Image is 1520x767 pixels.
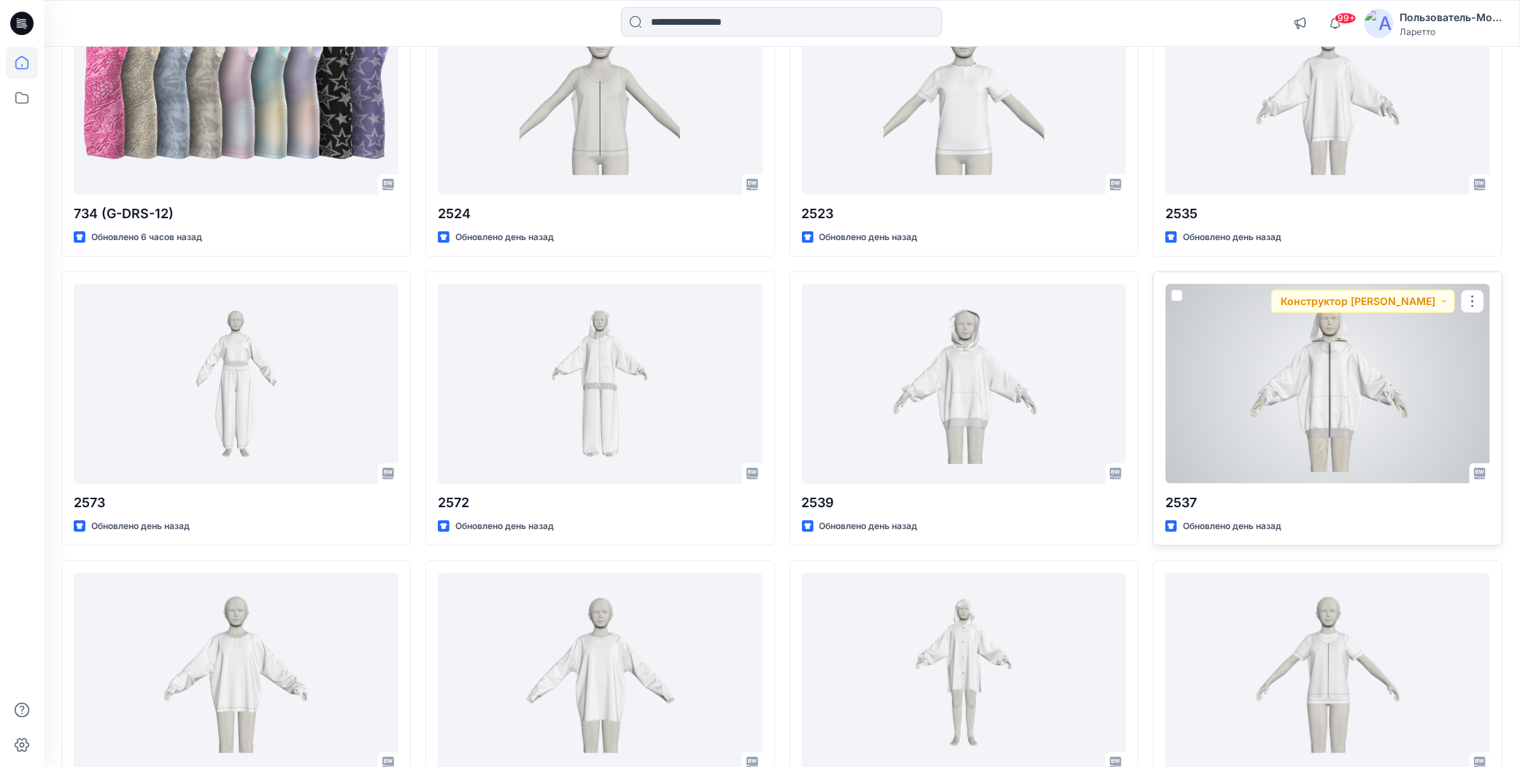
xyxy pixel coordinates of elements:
ya-tr-span: Обновлено день назад [91,520,190,531]
p: 2537 [1165,493,1490,513]
p: 2539 [802,493,1127,513]
p: 2573 [74,493,398,513]
p: Обновлено день назад [455,519,554,534]
ya-tr-span: Ларетто [1400,26,1435,37]
p: Обновлено день назад [1183,230,1281,245]
a: 2573 [74,284,398,483]
a: 2572 [438,284,763,483]
a: 2537 [1165,284,1490,483]
p: 2524 [438,204,763,224]
p: Обновлено день назад [819,230,918,245]
p: Обновлено день назад [1183,519,1281,534]
p: 2523 [802,204,1127,224]
p: 2572 [438,493,763,513]
p: 734 (G-DRS-12) [74,204,398,224]
a: 2539 [802,284,1127,483]
ya-tr-span: Обновлено 6 часов назад [91,231,202,242]
img: аватар [1365,9,1394,38]
p: Обновлено день назад [455,230,554,245]
span: 99+ [1335,12,1357,24]
p: 2535 [1165,204,1490,224]
p: Обновлено день назад [819,519,918,534]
